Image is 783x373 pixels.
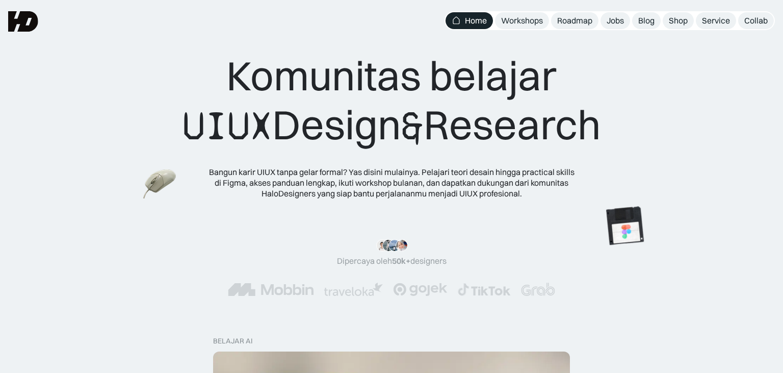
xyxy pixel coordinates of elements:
[669,15,688,26] div: Shop
[696,12,736,29] a: Service
[607,15,624,26] div: Jobs
[601,12,630,29] a: Jobs
[663,12,694,29] a: Shop
[557,15,592,26] div: Roadmap
[501,15,543,26] div: Workshops
[465,15,487,26] div: Home
[446,12,493,29] a: Home
[738,12,774,29] a: Collab
[495,12,549,29] a: Workshops
[392,256,410,266] span: 50k+
[744,15,768,26] div: Collab
[213,337,252,345] div: belajar ai
[182,102,272,151] span: UIUX
[702,15,730,26] div: Service
[551,12,598,29] a: Roadmap
[632,12,661,29] a: Blog
[401,102,424,151] span: &
[208,167,575,198] div: Bangun karir UIUX tanpa gelar formal? Yas disini mulainya. Pelajari teori desain hingga practical...
[182,51,601,151] div: Komunitas belajar Design Research
[638,15,655,26] div: Blog
[337,256,447,266] div: Dipercaya oleh designers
